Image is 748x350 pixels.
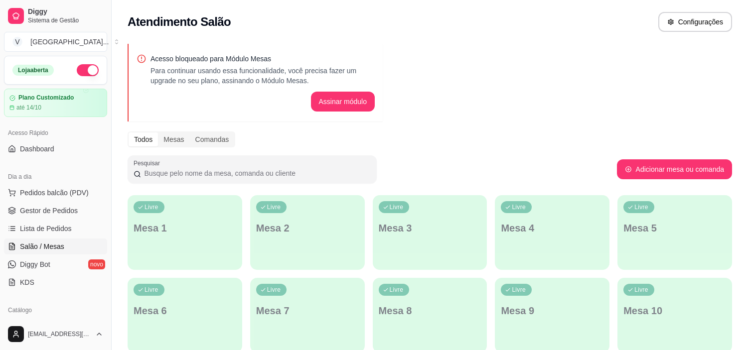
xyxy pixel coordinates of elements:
[4,238,107,254] a: Salão / Mesas
[16,104,41,112] article: até 14/10
[128,195,242,270] button: LivreMesa 1
[495,195,609,270] button: LivreMesa 4
[267,203,281,211] p: Livre
[4,256,107,272] a: Diggy Botnovo
[501,304,603,318] p: Mesa 9
[4,141,107,157] a: Dashboard
[129,132,158,146] div: Todos
[150,54,375,64] p: Acesso bloqueado para Módulo Mesas
[20,206,78,216] span: Gestor de Pedidos
[658,12,732,32] button: Configurações
[190,132,235,146] div: Comandas
[379,221,481,235] p: Mesa 3
[4,274,107,290] a: KDS
[145,203,158,211] p: Livre
[4,125,107,141] div: Acesso Rápido
[623,221,726,235] p: Mesa 5
[18,94,74,102] article: Plano Customizado
[20,259,50,269] span: Diggy Bot
[4,169,107,185] div: Dia a dia
[134,159,163,167] label: Pesquisar
[4,89,107,117] a: Plano Customizadoaté 14/10
[311,92,375,112] button: Assinar módulo
[256,221,359,235] p: Mesa 2
[379,304,481,318] p: Mesa 8
[4,322,107,346] button: [EMAIL_ADDRESS][DOMAIN_NAME]
[20,188,89,198] span: Pedidos balcão (PDV)
[267,286,281,294] p: Livre
[373,195,487,270] button: LivreMesa 3
[150,66,375,86] p: Para continuar usando essa funcionalidade, você precisa fazer um upgrade no seu plano, assinando ...
[12,37,22,47] span: V
[390,286,404,294] p: Livre
[4,221,107,236] a: Lista de Pedidos
[634,203,648,211] p: Livre
[128,14,231,30] h2: Atendimento Salão
[617,159,732,179] button: Adicionar mesa ou comanda
[20,241,64,251] span: Salão / Mesas
[512,286,526,294] p: Livre
[4,4,107,28] a: DiggySistema de Gestão
[20,144,54,154] span: Dashboard
[623,304,726,318] p: Mesa 10
[512,203,526,211] p: Livre
[501,221,603,235] p: Mesa 4
[390,203,404,211] p: Livre
[20,277,34,287] span: KDS
[256,304,359,318] p: Mesa 7
[4,185,107,201] button: Pedidos balcão (PDV)
[4,302,107,318] div: Catálogo
[145,286,158,294] p: Livre
[12,65,54,76] div: Loja aberta
[30,37,109,47] div: [GEOGRAPHIC_DATA] ...
[617,195,732,270] button: LivreMesa 5
[634,286,648,294] p: Livre
[28,16,103,24] span: Sistema de Gestão
[141,168,371,178] input: Pesquisar
[158,132,189,146] div: Mesas
[250,195,365,270] button: LivreMesa 2
[134,304,236,318] p: Mesa 6
[28,330,91,338] span: [EMAIL_ADDRESS][DOMAIN_NAME]
[134,221,236,235] p: Mesa 1
[77,64,99,76] button: Alterar Status
[28,7,103,16] span: Diggy
[4,32,107,52] button: Select a team
[4,203,107,219] a: Gestor de Pedidos
[20,224,72,233] span: Lista de Pedidos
